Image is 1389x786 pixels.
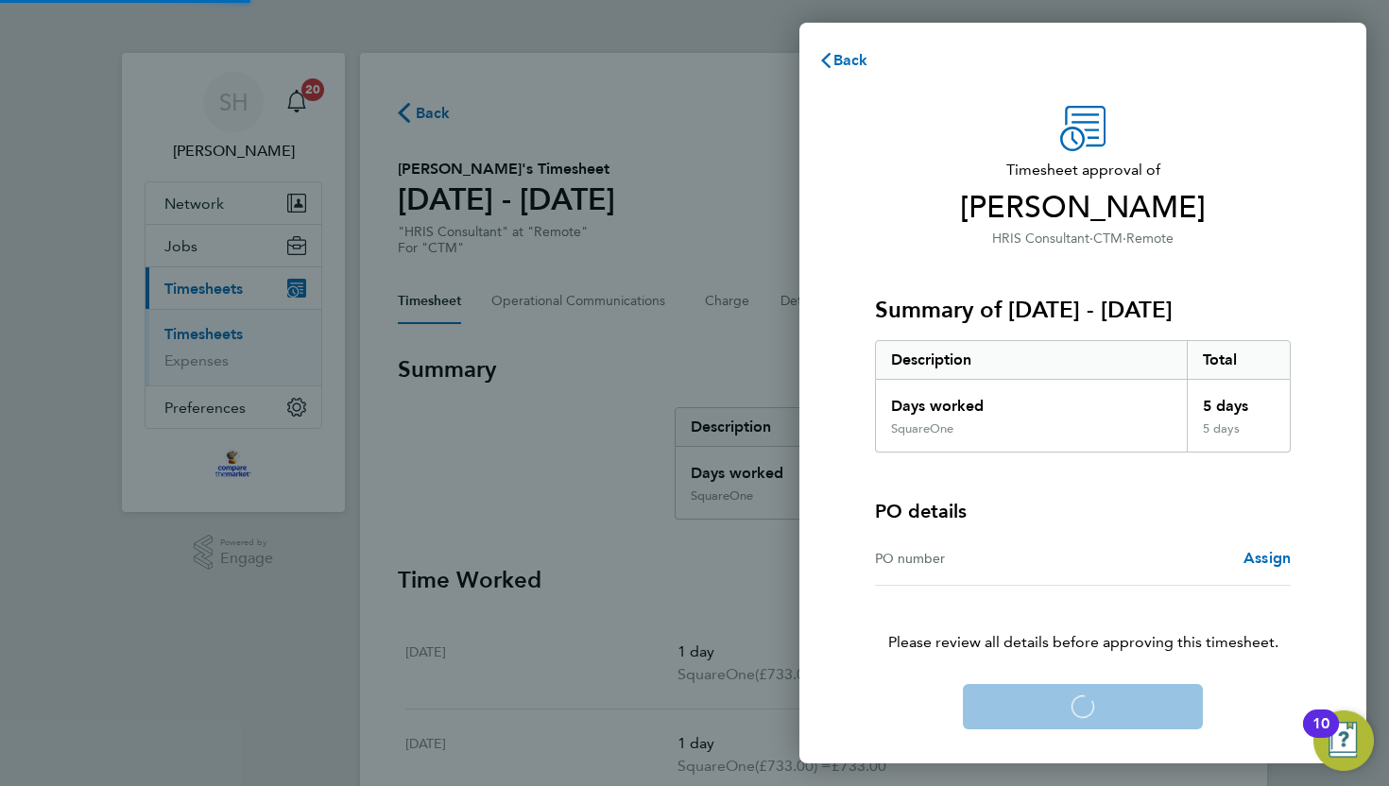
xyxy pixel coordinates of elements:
span: Remote [1126,231,1174,247]
span: Timesheet approval of [875,159,1291,181]
div: 5 days [1187,380,1291,421]
div: SquareOne [891,421,953,436]
div: Description [876,341,1187,379]
div: PO number [875,547,1083,570]
span: · [1089,231,1093,247]
div: Days worked [876,380,1187,421]
span: HRIS Consultant [992,231,1089,247]
span: · [1123,231,1126,247]
div: 10 [1312,724,1329,748]
span: Assign [1243,549,1291,567]
a: Assign [1243,547,1291,570]
span: CTM [1093,231,1123,247]
button: Back [799,42,887,79]
span: Back [833,51,868,69]
h4: PO details [875,498,967,524]
span: [PERSON_NAME] [875,189,1291,227]
div: Summary of 22 - 28 Sep 2025 [875,340,1291,453]
button: Open Resource Center, 10 new notifications [1313,710,1374,771]
div: Total [1187,341,1291,379]
h3: Summary of [DATE] - [DATE] [875,295,1291,325]
p: Please review all details before approving this timesheet. [852,586,1313,654]
div: 5 days [1187,421,1291,452]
